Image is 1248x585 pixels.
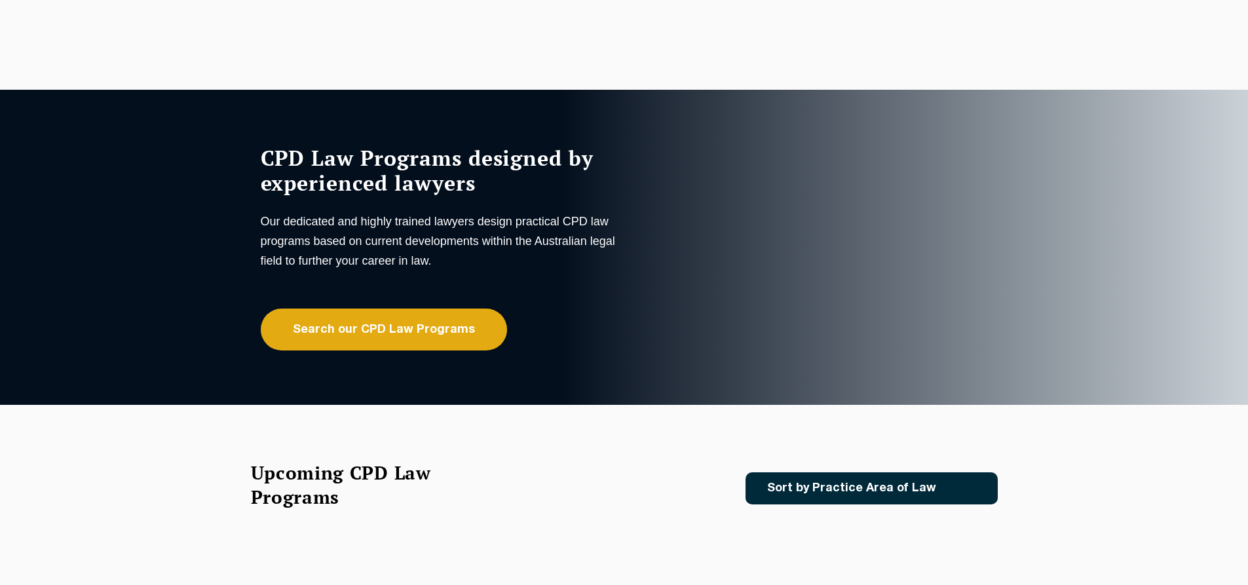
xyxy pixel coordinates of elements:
h2: Upcoming CPD Law Programs [251,461,464,509]
a: Sort by Practice Area of Law [746,472,998,504]
img: Icon [957,483,972,494]
p: Our dedicated and highly trained lawyers design practical CPD law programs based on current devel... [261,212,621,271]
a: Search our CPD Law Programs [261,309,507,350]
h1: CPD Law Programs designed by experienced lawyers [261,145,621,195]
